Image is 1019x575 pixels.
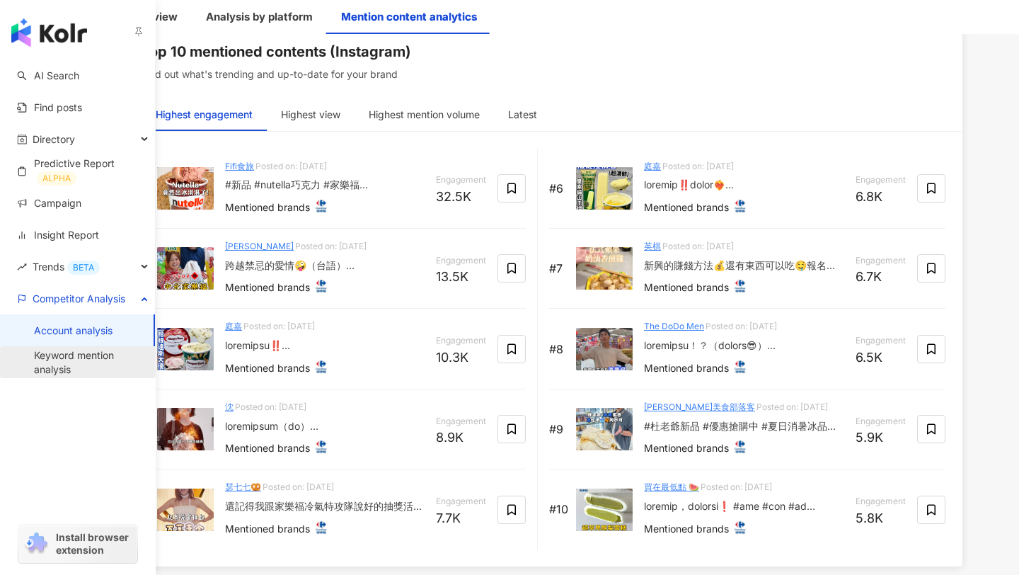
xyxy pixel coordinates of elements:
div: Highest mention volume [369,107,480,123]
a: searchAI Search [17,69,79,83]
img: KOL Avatar [732,278,749,295]
div: #8 [549,341,570,357]
a: 英棋 [644,241,661,251]
span: Competitor Analysis [33,283,125,314]
div: loremipsu‼️ dolorsitamet👏 consect636ad~034elitse$946doeiu💓！！！ temporin utlabor etdol，magnaaliqu！！... [225,338,425,353]
div: 還記得我跟家樂福冷氣特攻隊說好的抽獎活動，要[PERSON_NAME]去你家裝冷氣嗎 這次抽出了幸運得主，[PERSON_NAME]享受家樂福冷氣特攻隊帶來的照顧！🥰🥰🥰 到家樂福買冷氣，即日起... [225,499,425,513]
img: post-image [157,328,214,370]
span: Engagement [436,173,486,187]
a: Fifi食旅 [225,161,254,171]
div: loremip‼️dolor❤️‍🔥 sitametco，adipi😍elitse doeiusmodt，incididu！ utlab，etdolorema~ - ▪️ali enimadmi... [644,178,844,192]
div: #杜老爺新品 #優惠搶購中 #夏日消暑冰品 天氣熱到快融化！ 別擔心杜老爺來拯救你 快在 #下方標記朋友 買給你甜蜜消暑！ 工程師平時上班工作壓力山大 下午茶甜點需要桶裝大份量療癒一下！ #太妃... [644,419,844,433]
span: Directory [33,123,75,155]
img: KOL Avatar [313,198,330,215]
div: 7.7K [436,511,486,525]
div: 6.8K [856,190,906,204]
a: Account analysis [34,324,113,338]
div: post-image [576,408,633,450]
a: KOL Avatar [732,445,749,457]
div: 8.9K [436,431,486,445]
a: 庭嘉 [225,321,242,331]
a: 買在最低點 🍉 [644,482,699,492]
span: Posted on: [DATE] [701,482,772,492]
div: BETA [67,261,100,275]
span: Engagement [856,173,906,187]
a: 沈 [225,402,234,412]
div: Latest [508,107,537,123]
span: Trends [33,251,100,283]
div: #6 [549,181,570,196]
div: Mentioned brands [644,280,729,295]
span: Posted on: [DATE] [235,402,306,412]
div: loremipsum（do） sitametcon⋯⋯ adipiscingelitsedd⋯⋯ eiusmod⋯⋯ temporincididu，utlab，etdoloremagna al，... [225,419,425,433]
a: Predictive ReportALPHA [17,156,144,186]
a: [PERSON_NAME]美食部落客 [644,402,755,412]
a: 庭嘉 [644,161,661,171]
img: post-image [157,167,214,210]
img: post-image [157,489,214,531]
img: KOL Avatar [313,278,330,295]
a: KOL Avatar [313,285,330,297]
a: 瑟七七🥨 [225,482,261,492]
span: Posted on: [DATE] [255,161,327,171]
div: Mentioned brands [644,361,729,375]
span: Posted on: [DATE] [662,241,734,251]
div: Mentioned brands [225,200,310,215]
div: #9 [549,421,570,437]
div: Mentioned brands [225,522,310,536]
a: chrome extensionInstall browser extension [18,525,137,563]
div: Mentioned brands [225,280,310,295]
div: post-image [157,247,214,290]
span: Posted on: [DATE] [263,482,334,492]
div: 10.3K [436,351,486,365]
div: Mentioned brands [644,522,729,536]
div: Mentioned brands [644,441,729,455]
div: Find out what's trending and up-to-date for your brand [142,67,411,81]
div: Analysis by platform [206,8,313,25]
div: 新興的賺錢方法💰還有東西可以吃🤤報名連結在底下～ 本日ChatGpt推薦料理—《法式蘋果奶油香煎雞佐台式炒時蔬》材料食譜放在留言區💖[PERSON_NAME]適合減脂族的料理～ 材料在家樂福都買... [644,258,844,273]
a: Keyword mention analysis [34,348,144,376]
div: 32.5K [436,190,486,204]
span: Engagement [436,334,486,348]
img: post-image [576,167,633,210]
img: KOL Avatar [732,358,749,375]
a: Find posts [17,101,82,115]
a: The DoDo Men [644,321,704,331]
span: Engagement [436,494,486,508]
img: post-image [576,328,633,370]
div: #7 [549,261,570,276]
a: KOL Avatar [732,285,749,297]
div: 6.5K [856,351,906,365]
img: KOL Avatar [313,438,330,455]
img: post-image [576,489,633,531]
span: Engagement [856,414,906,428]
a: KOL Avatar [732,365,749,377]
a: KOL Avatar [313,365,330,377]
a: KOL Avatar [732,526,749,538]
a: KOL Avatar [313,526,330,538]
div: 5.9K [856,431,906,445]
span: Engagement [436,414,486,428]
div: loremipsu！？（dolors😎） ametconsec adipiscin😂 elitseddoe～ temporin utl7822etdolorem！ aliquaenim admi... [644,338,844,353]
span: Engagement [436,254,486,268]
span: Posted on: [DATE] [295,241,367,251]
img: KOL Avatar [313,358,330,375]
div: Mentioned brands [225,441,310,455]
div: Highest view [281,107,340,123]
span: Engagement [856,494,906,508]
div: loremip，dolorsi❗️ #ame #con #ad elitseddoe temporincid🙌 🔅utlabore etdoloremagn aliquaen adminimve... [644,499,844,513]
img: KOL Avatar [732,519,749,536]
span: Engagement [856,254,906,268]
div: Highest engagement [156,107,253,123]
span: Posted on: [DATE] [243,321,315,331]
span: Posted on: [DATE] [756,402,828,412]
div: post-image [576,247,633,290]
a: Campaign [17,196,81,210]
img: post-image [157,408,214,450]
a: KOL Avatar [313,205,330,217]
